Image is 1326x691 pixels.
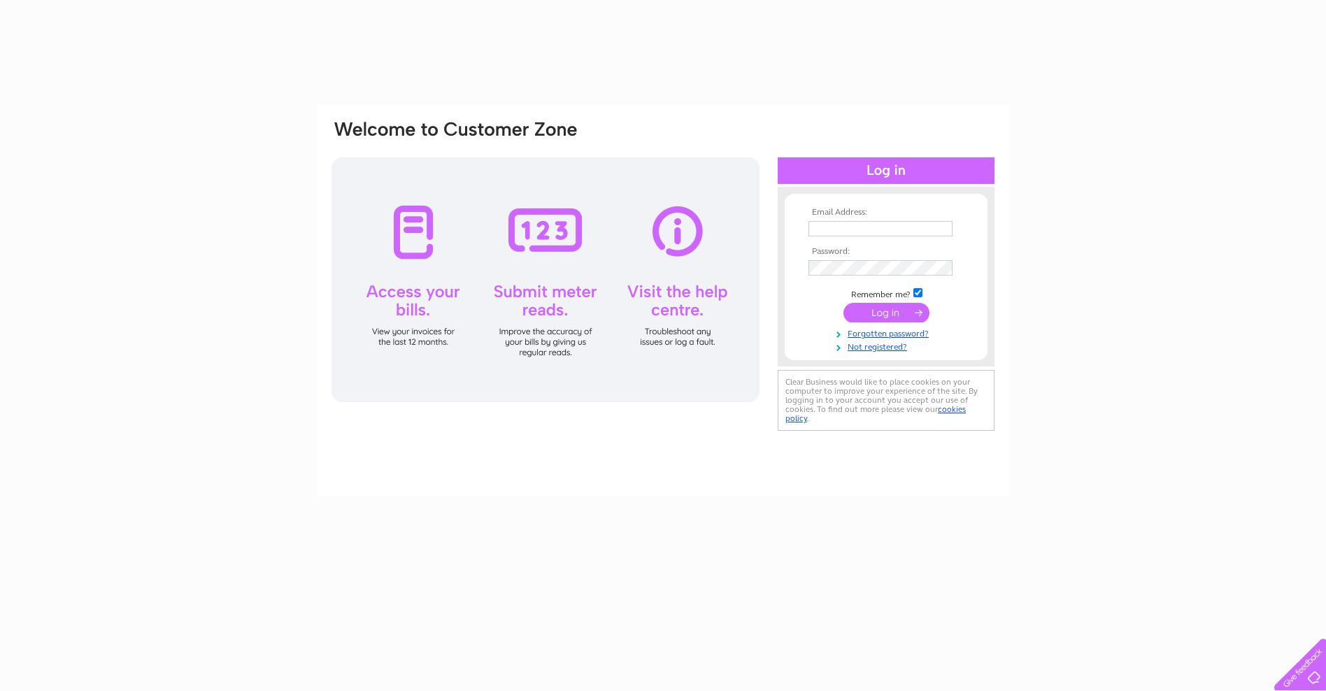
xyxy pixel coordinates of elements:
[843,303,929,322] input: Submit
[805,208,967,218] th: Email Address:
[785,404,966,423] a: cookies policy
[805,286,967,300] td: Remember me?
[808,326,967,339] a: Forgotten password?
[778,370,994,431] div: Clear Business would like to place cookies on your computer to improve your experience of the sit...
[805,247,967,257] th: Password:
[808,339,967,352] a: Not registered?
